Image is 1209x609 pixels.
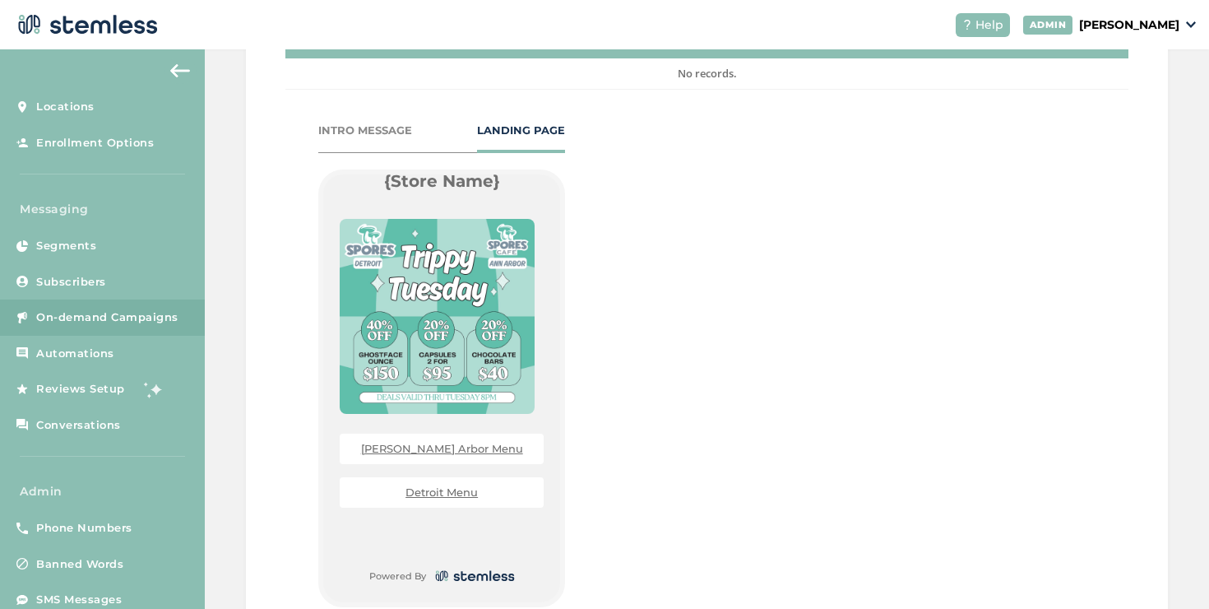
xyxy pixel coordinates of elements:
img: icon_down-arrow-small-66adaf34.svg [1186,21,1196,28]
img: icon-help-white-03924b79.svg [962,20,972,30]
span: Phone Numbers [36,520,132,537]
span: On-demand Campaigns [36,309,178,326]
span: Conversations [36,417,121,434]
p: [PERSON_NAME] [1079,16,1179,34]
span: Automations [36,346,114,362]
span: Subscribers [36,274,106,291]
iframe: Chat Widget [1127,530,1209,609]
div: ADMIN [1023,16,1073,35]
small: Powered By [369,569,426,583]
span: Banned Words [36,556,123,573]
div: INTRO MESSAGE [318,123,412,139]
img: eqajbsk0Is7pyCuK2ZJsbuP8qC6aDCVzm8ndu590.jpg [340,219,535,414]
span: Enrollment Options [36,135,154,151]
div: LANDING PAGE [477,123,565,139]
span: Locations [36,99,95,115]
img: logo-dark-0685b13c.svg [433,567,515,586]
span: No records. [678,66,737,81]
span: Segments [36,238,96,254]
span: SMS Messages [36,592,122,608]
a: [PERSON_NAME] Arbor Menu [361,442,523,455]
a: Detroit Menu [405,486,478,499]
img: logo-dark-0685b13c.svg [13,8,158,41]
span: Help [975,16,1003,34]
span: Reviews Setup [36,381,125,397]
label: {Store Name} [384,170,500,193]
img: glitter-stars-b7820f95.gif [137,373,170,406]
img: icon-arrow-back-accent-c549486e.svg [170,64,190,77]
